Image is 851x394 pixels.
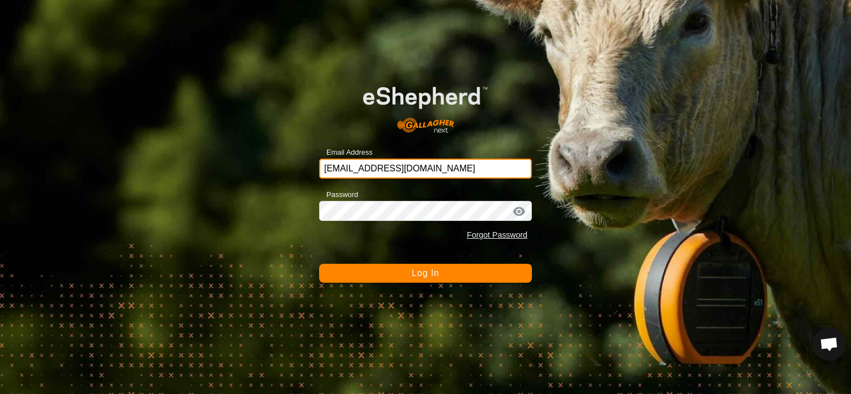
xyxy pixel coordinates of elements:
[319,147,373,158] label: Email Address
[467,230,527,239] a: Forgot Password
[319,264,532,283] button: Log In
[813,327,846,361] div: Open chat
[319,189,358,200] label: Password
[319,159,532,179] input: Email Address
[340,69,511,141] img: E-shepherd Logo
[412,268,439,278] span: Log In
